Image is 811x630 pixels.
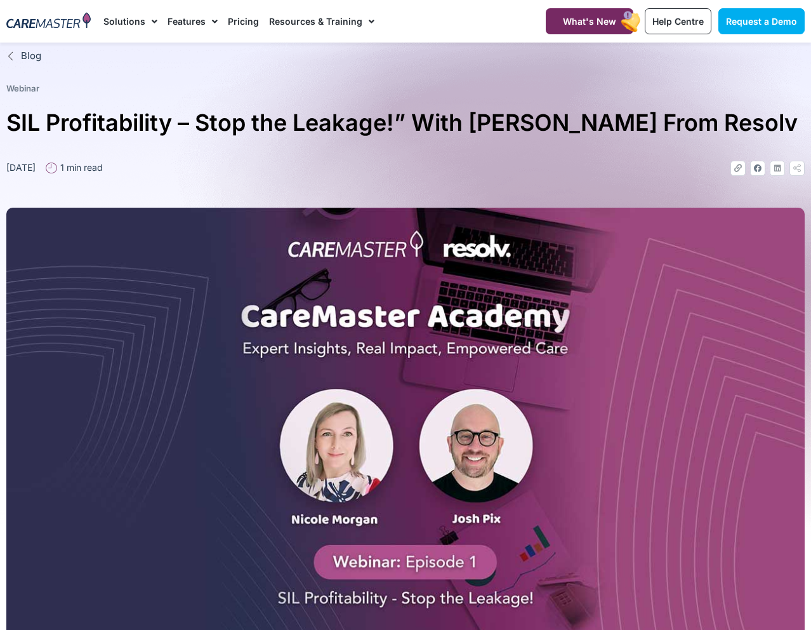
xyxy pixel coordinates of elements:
span: 1 min read [57,161,103,174]
a: Webinar [6,83,39,93]
span: Help Centre [652,16,704,27]
a: Blog [6,49,805,64]
h1: SIL Profitability – Stop the Leakage!” With [PERSON_NAME] From Resolv [6,104,805,142]
img: CareMaster Logo [6,12,91,30]
time: [DATE] [6,162,36,173]
span: Request a Demo [726,16,797,27]
a: Request a Demo [718,8,805,34]
a: Help Centre [645,8,711,34]
a: What's New [546,8,633,34]
span: What's New [563,16,616,27]
span: Blog [18,49,41,64]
